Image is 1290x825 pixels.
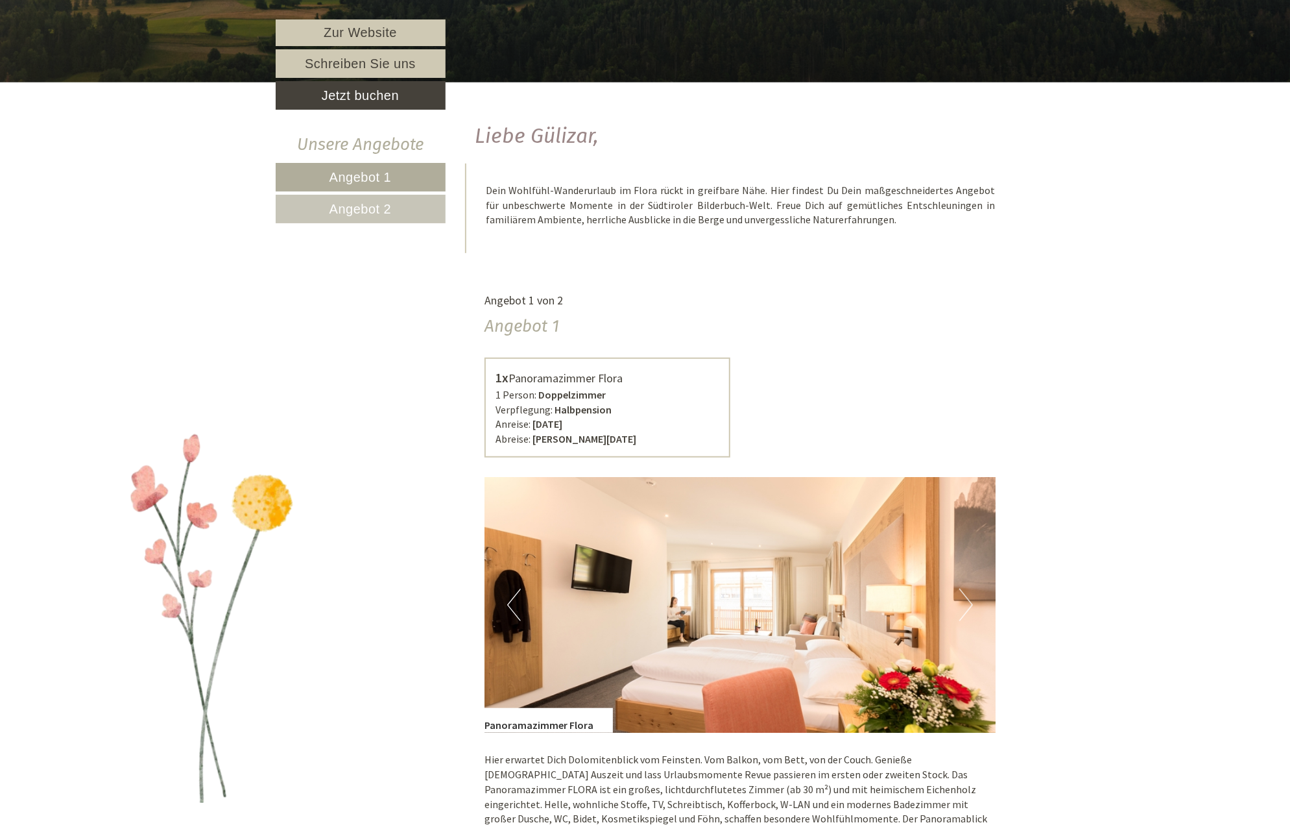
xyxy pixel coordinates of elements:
[959,589,973,621] button: Next
[496,432,531,445] small: Abreise:
[276,132,446,156] div: Unsere Angebote
[532,432,636,445] b: [PERSON_NAME][DATE]
[276,81,446,110] a: Jetzt buchen
[486,183,996,228] p: Dein Wohlfühl-Wanderurlaub im Flora rückt in greifbare Nähe. Hier findest Du Dein maßgeschneidert...
[276,19,446,46] a: Zur Website
[555,403,612,416] b: Halbpension
[496,403,553,416] small: Verpflegung:
[484,477,996,733] img: image
[496,369,719,388] div: Panoramazimmer Flora
[496,417,531,430] small: Anreise:
[538,388,606,401] b: Doppelzimmer
[475,125,599,147] h1: Liebe Gülizar,
[507,589,521,621] button: Previous
[484,293,563,308] span: Angebot 1 von 2
[496,369,508,386] b: 1x
[329,170,392,184] span: Angebot 1
[496,388,536,401] small: 1 Person:
[532,417,562,430] b: [DATE]
[484,708,613,733] div: Panoramazimmer Flora
[276,49,446,78] a: Schreiben Sie uns
[484,314,559,338] div: Angebot 1
[329,202,392,216] span: Angebot 2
